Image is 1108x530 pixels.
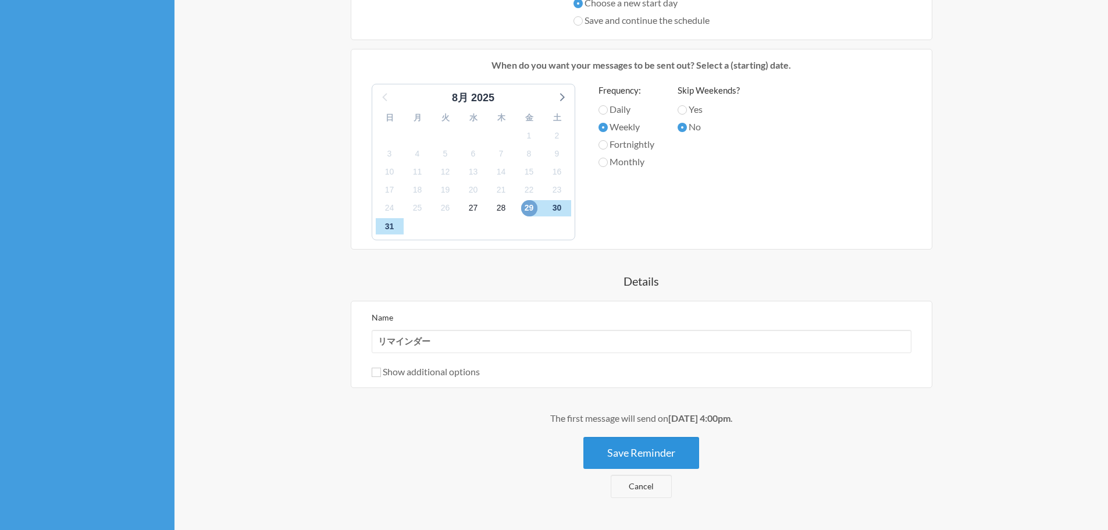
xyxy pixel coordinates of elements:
[382,182,398,198] span: 2025年9月17日水曜日
[543,109,571,127] div: 土
[493,182,510,198] span: 2025年9月21日日曜日
[598,158,608,167] input: Monthly
[437,145,454,162] span: 2025年9月5日金曜日
[382,218,398,234] span: 2025年10月1日水曜日
[465,145,482,162] span: 2025年9月6日土曜日
[372,366,480,377] label: Show additional options
[372,368,381,377] input: Show additional options
[437,182,454,198] span: 2025年9月19日金曜日
[549,182,565,198] span: 2025年9月23日火曜日
[409,200,426,216] span: 2025年9月25日木曜日
[678,123,687,132] input: No
[293,273,991,289] h4: Details
[376,109,404,127] div: 日
[432,109,459,127] div: 火
[404,109,432,127] div: 月
[487,109,515,127] div: 木
[598,140,608,150] input: Fortnightly
[598,120,654,134] label: Weekly
[493,200,510,216] span: 2025年9月28日日曜日
[521,182,537,198] span: 2025年9月22日月曜日
[611,475,672,498] a: Cancel
[678,105,687,115] input: Yes
[493,164,510,180] span: 2025年9月14日日曜日
[549,164,565,180] span: 2025年9月16日火曜日
[573,13,710,27] label: Save and continue the schedule
[465,164,482,180] span: 2025年9月13日土曜日
[583,437,699,469] button: Save Reminder
[409,164,426,180] span: 2025年9月11日木曜日
[678,84,740,97] label: Skip Weekends?
[521,127,537,144] span: 2025年9月1日月曜日
[598,84,654,97] label: Frequency:
[521,200,537,216] span: 2025年9月29日月曜日
[493,145,510,162] span: 2025年9月7日日曜日
[549,127,565,144] span: 2025年9月2日火曜日
[409,145,426,162] span: 2025年9月4日木曜日
[598,123,608,132] input: Weekly
[437,200,454,216] span: 2025年9月26日金曜日
[521,145,537,162] span: 2025年9月8日月曜日
[549,200,565,216] span: 2025年9月30日火曜日
[598,137,654,151] label: Fortnightly
[678,120,740,134] label: No
[515,109,543,127] div: 金
[293,411,991,425] div: The first message will send on .
[598,105,608,115] input: Daily
[382,164,398,180] span: 2025年9月10日水曜日
[668,412,731,424] strong: [DATE] 4:00pm
[573,16,583,26] input: Save and continue the schedule
[459,109,487,127] div: 水
[409,182,426,198] span: 2025年9月18日木曜日
[437,164,454,180] span: 2025年9月12日金曜日
[447,90,499,106] div: 8月 2025
[382,200,398,216] span: 2025年9月24日水曜日
[598,155,654,169] label: Monthly
[465,200,482,216] span: 2025年9月27日土曜日
[549,145,565,162] span: 2025年9月9日火曜日
[678,102,740,116] label: Yes
[521,164,537,180] span: 2025年9月15日月曜日
[598,102,654,116] label: Daily
[465,182,482,198] span: 2025年9月20日土曜日
[372,330,911,353] input: We suggest a 2 to 4 word name
[382,145,398,162] span: 2025年9月3日水曜日
[372,312,393,322] label: Name
[360,58,923,72] p: When do you want your messages to be sent out? Select a (starting) date.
